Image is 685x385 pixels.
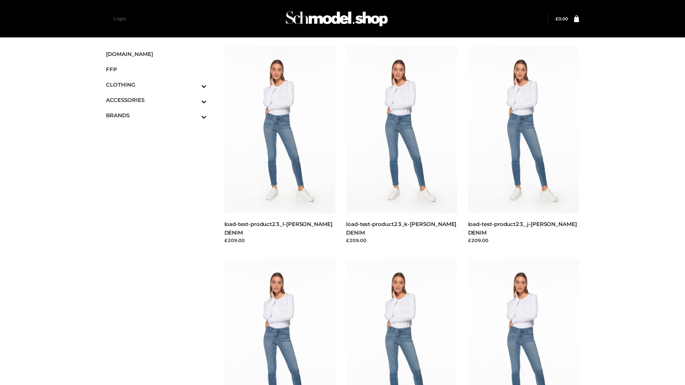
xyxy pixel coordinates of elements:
div: £209.00 [346,237,457,244]
span: BRANDS [106,111,207,119]
a: [DOMAIN_NAME] [106,46,207,62]
span: [DOMAIN_NAME] [106,50,207,58]
div: £209.00 [468,237,579,244]
a: £0.00 [555,16,568,21]
a: BRANDSToggle Submenu [106,108,207,123]
bdi: 0.00 [555,16,568,21]
span: £ [555,16,558,21]
a: load-test-product23_l-[PERSON_NAME] DENIM [224,221,333,236]
a: ACCESSORIESToggle Submenu [106,92,207,108]
a: FFP [106,62,207,77]
span: FFP [106,65,207,73]
div: £209.00 [224,237,336,244]
a: load-test-product23_j-[PERSON_NAME] DENIM [468,221,577,236]
button: Toggle Submenu [182,92,207,108]
a: CLOTHINGToggle Submenu [106,77,207,92]
button: Toggle Submenu [182,108,207,123]
span: ACCESSORIES [106,96,207,104]
img: Schmodel Admin 964 [283,5,390,33]
button: Toggle Submenu [182,77,207,92]
a: Login [113,16,126,21]
a: load-test-product23_k-[PERSON_NAME] DENIM [346,221,456,236]
span: CLOTHING [106,81,207,89]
